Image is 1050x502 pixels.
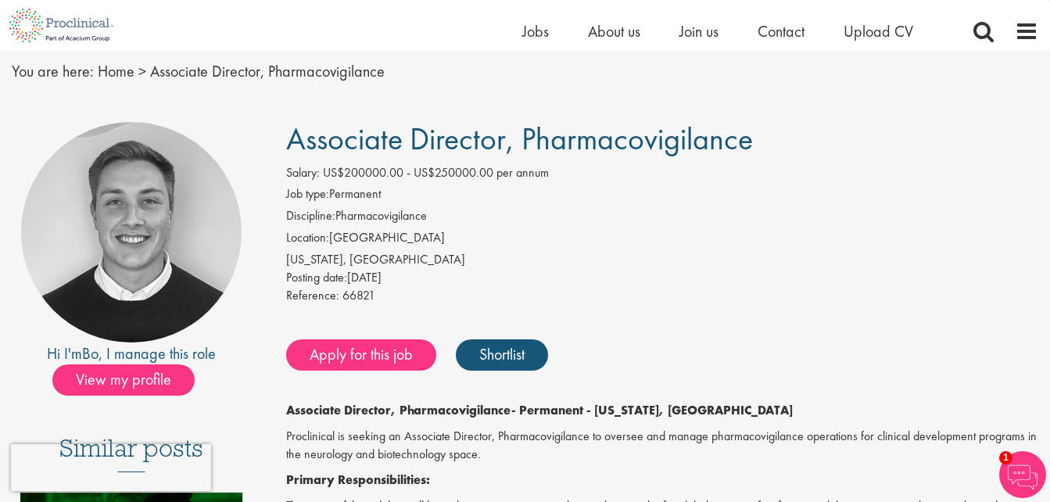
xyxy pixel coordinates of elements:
span: Associate Director, Pharmacovigilance [150,61,385,81]
a: Jobs [522,21,549,41]
label: Location: [286,229,329,247]
li: Permanent [286,185,1038,207]
p: Proclinical is seeking an Associate Director, Pharmacovigilance to oversee and manage pharmacovig... [286,428,1038,464]
label: Job type: [286,185,329,203]
span: You are here: [12,61,94,81]
img: Chatbot [999,451,1046,498]
a: Contact [758,21,805,41]
a: breadcrumb link [98,61,134,81]
img: imeage of recruiter Bo Forsen [21,122,242,342]
span: US$200000.00 - US$250000.00 per annum [323,164,549,181]
label: Reference: [286,287,339,305]
a: About us [588,21,640,41]
div: [DATE] [286,269,1038,287]
a: Upload CV [844,21,913,41]
strong: Associate Director, Pharmacovigilance [286,402,511,418]
span: 1 [999,451,1012,464]
span: Associate Director, Pharmacovigilance [286,119,753,159]
div: [US_STATE], [GEOGRAPHIC_DATA] [286,251,1038,269]
a: Shortlist [456,339,548,371]
span: Posting date: [286,269,347,285]
h3: Similar posts [59,435,203,472]
strong: Primary Responsibilities: [286,472,430,488]
iframe: reCAPTCHA [11,444,211,491]
li: Pharmacovigilance [286,207,1038,229]
strong: - Permanent - [US_STATE], [GEOGRAPHIC_DATA] [511,402,793,418]
a: View my profile [52,368,210,388]
div: Hi I'm , I manage this role [12,342,251,365]
a: Join us [679,21,719,41]
span: 66821 [342,287,375,303]
a: Apply for this job [286,339,436,371]
li: [GEOGRAPHIC_DATA] [286,229,1038,251]
a: Bo [82,343,99,364]
label: Salary: [286,164,320,182]
label: Discipline: [286,207,335,225]
span: View my profile [52,364,195,396]
span: > [138,61,146,81]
